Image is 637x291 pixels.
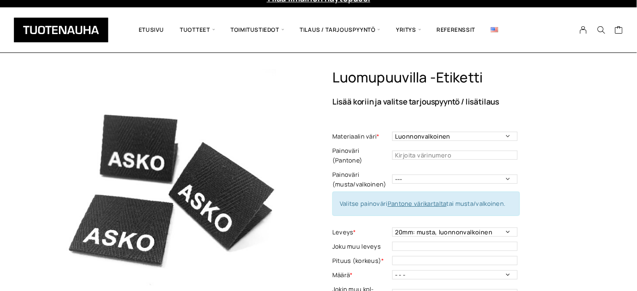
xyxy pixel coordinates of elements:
button: Search [592,26,610,34]
img: English [491,27,498,32]
a: Pantone värikartalta [388,199,447,208]
a: Cart [614,25,623,36]
span: Toimitustiedot [223,14,292,46]
input: Kirjoita värinumero [392,151,518,160]
span: Tilaus / Tarjouspyyntö [292,14,389,46]
label: Joku muu leveys [332,242,390,251]
label: Määrä [332,270,390,280]
label: Painoväri (musta/valkoinen) [332,170,390,189]
a: My Account [575,26,593,34]
span: Valitse painoväri tai musta/valkoinen. [340,199,506,208]
span: Yritys [388,14,429,46]
label: Materiaalin väri [332,132,390,141]
img: Tuotenauha Oy [14,17,108,42]
label: Leveys [332,227,390,237]
a: Etusivu [131,14,172,46]
label: Pituus (korkeus) [332,256,390,266]
h1: Luomupuuvilla -etiketti [332,69,588,86]
span: Tuotteet [172,14,223,46]
p: Lisää koriin ja valitse tarjouspyyntö / lisätilaus [332,98,588,105]
label: Painoväri (Pantone) [332,146,390,165]
a: Referenssit [429,14,484,46]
